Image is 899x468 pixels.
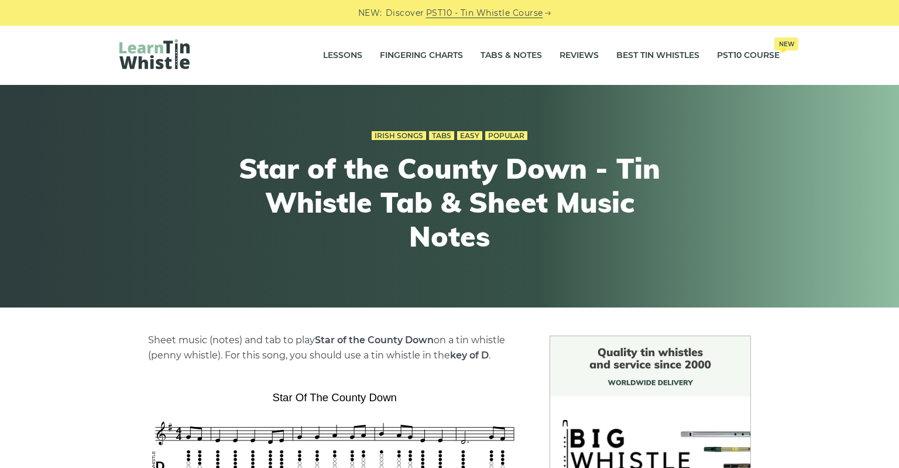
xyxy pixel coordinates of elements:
[315,334,434,346] strong: Star of the County Down
[148,333,521,363] p: Sheet music (notes) and tab to play on a tin whistle (penny whistle). For this song, you should u...
[234,152,665,253] h1: Star of the County Down - Tin Whistle Tab & Sheet Music Notes
[380,41,463,70] a: Fingering Charts
[774,37,798,50] span: New
[372,131,426,141] a: Irish Songs
[481,41,542,70] a: Tabs & Notes
[616,41,699,70] a: Best Tin Whistles
[717,41,780,70] a: PST10 CourseNew
[450,350,489,361] strong: key of D
[429,131,454,141] a: Tabs
[457,131,482,141] a: Easy
[485,131,527,141] a: Popular
[119,39,190,69] img: LearnTinWhistle.com
[560,41,599,70] a: Reviews
[323,41,362,70] a: Lessons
